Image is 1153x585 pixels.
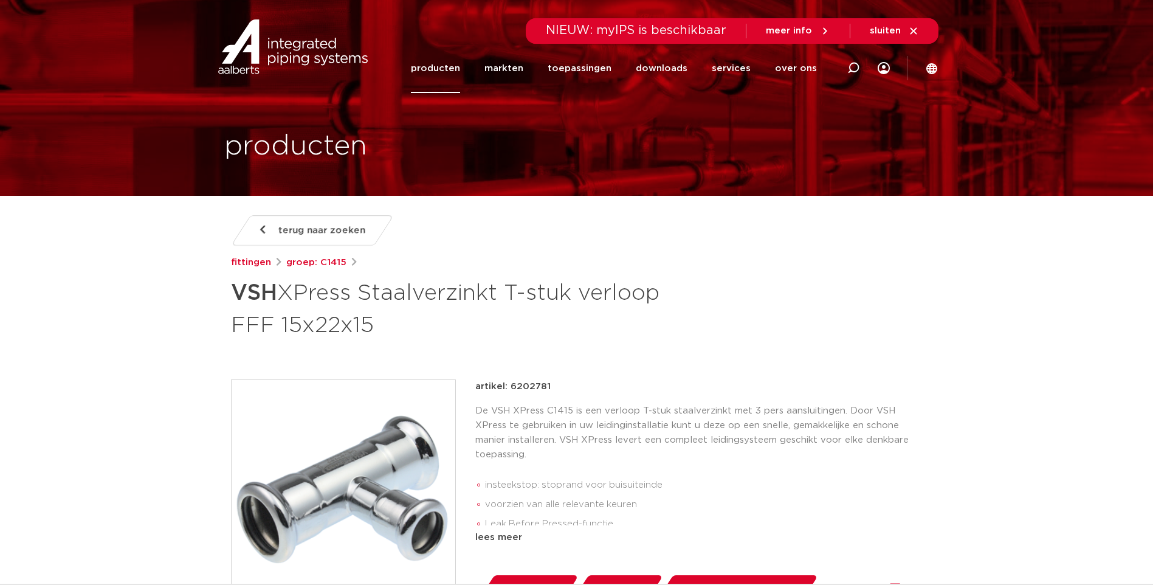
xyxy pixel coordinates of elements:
[878,44,890,93] div: my IPS
[712,44,751,93] a: services
[231,275,687,341] h1: XPress Staalverzinkt T-stuk verloop FFF 15x22x15
[475,530,923,545] div: lees meer
[475,379,551,394] p: artikel: 6202781
[231,255,271,270] a: fittingen
[775,44,817,93] a: over ons
[870,26,919,36] a: sluiten
[286,255,346,270] a: groep: C1415
[231,282,277,304] strong: VSH
[485,514,923,534] li: Leak Before Pressed-functie
[766,26,812,35] span: meer info
[485,476,923,495] li: insteekstop: stoprand voor buisuiteinde
[230,215,393,246] a: terug naar zoeken
[484,44,523,93] a: markten
[485,495,923,514] li: voorzien van alle relevante keuren
[411,44,460,93] a: producten
[636,44,687,93] a: downloads
[224,127,367,166] h1: producten
[766,26,830,36] a: meer info
[411,44,817,93] nav: Menu
[475,404,923,462] p: De VSH XPress C1415 is een verloop T-stuk staalverzinkt met 3 pers aansluitingen. Door VSH XPress...
[278,221,365,240] span: terug naar zoeken
[546,24,726,36] span: NIEUW: myIPS is beschikbaar
[870,26,901,35] span: sluiten
[548,44,611,93] a: toepassingen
